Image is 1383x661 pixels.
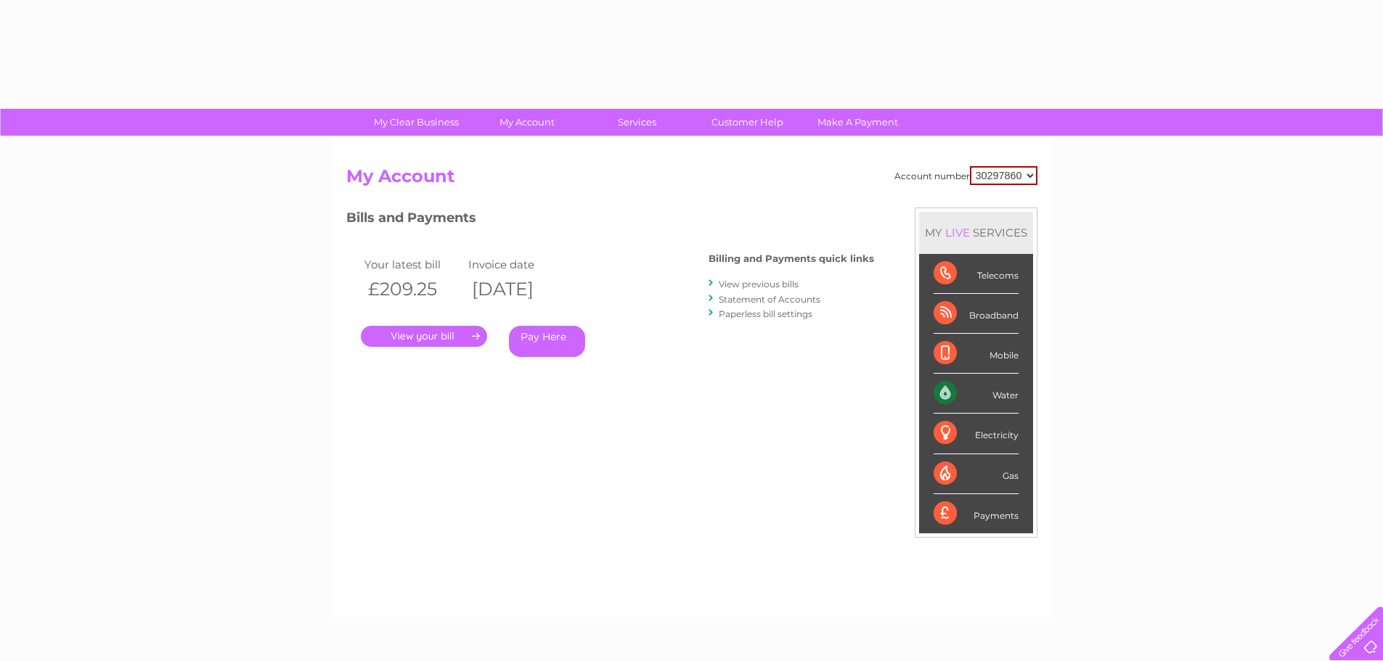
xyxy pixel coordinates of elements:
a: . [361,326,487,347]
td: Invoice date [465,255,569,274]
a: Services [577,109,697,136]
div: LIVE [942,226,973,239]
div: Telecoms [934,254,1019,294]
div: Water [934,374,1019,414]
a: View previous bills [719,279,799,290]
div: MY SERVICES [919,212,1033,253]
a: Customer Help [688,109,807,136]
div: Payments [934,494,1019,533]
div: Mobile [934,334,1019,374]
a: My Clear Business [356,109,476,136]
div: Account number [894,166,1037,185]
a: Paperless bill settings [719,308,812,319]
a: Pay Here [509,326,585,357]
a: Statement of Accounts [719,294,820,305]
td: Your latest bill [361,255,465,274]
div: Electricity [934,414,1019,453]
th: [DATE] [465,274,569,304]
h2: My Account [346,166,1037,194]
a: My Account [467,109,587,136]
h4: Billing and Payments quick links [709,253,874,264]
a: Make A Payment [798,109,918,136]
div: Broadband [934,294,1019,334]
th: £209.25 [361,274,465,304]
div: Gas [934,454,1019,494]
h3: Bills and Payments [346,208,874,233]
